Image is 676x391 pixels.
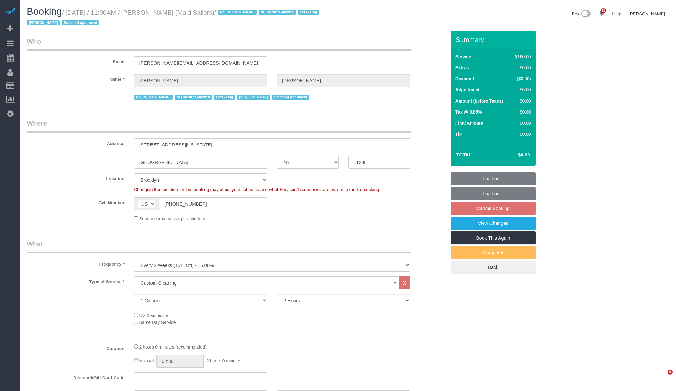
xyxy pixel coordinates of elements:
[218,10,257,15] span: No [PERSON_NAME]
[277,74,410,87] input: Last Name
[134,74,267,87] input: First Name
[455,76,474,82] label: Discount
[259,10,296,15] span: NO pictures allowed
[451,261,536,274] a: Back
[22,138,129,147] label: Address
[27,239,411,253] legend: What
[455,131,462,137] label: Tip
[512,65,531,71] div: $0.00
[159,197,267,210] input: Cell Number
[214,95,235,100] span: Pets - Dog
[22,56,129,65] label: Email
[612,11,624,16] a: Help
[455,109,482,115] label: Tax @ 8.88%
[601,8,606,13] span: 11
[22,372,129,381] label: Discount/Gift Card Code
[451,217,536,230] a: View Changes
[512,98,531,104] div: $0.00
[655,370,670,385] iframe: Intercom live chat
[348,156,410,169] input: Zip Code
[22,74,129,82] label: Name *
[455,87,480,93] label: Adjustment
[512,87,531,93] div: $0.00
[595,6,608,20] a: 11
[134,56,267,69] input: Email
[139,313,170,318] span: UV Disinfection
[512,76,531,82] div: ($0.00)
[4,6,16,15] img: Automaid Logo
[499,152,530,158] h4: $0.00
[455,120,483,126] label: Final Amount
[668,370,673,375] span: 4
[134,156,267,169] input: City
[272,95,310,100] span: Standard Apartment
[512,120,531,126] div: $0.00
[27,119,411,133] legend: Where
[139,216,205,221] span: Send me text message reminders
[22,276,129,285] label: Type of Service *
[512,109,531,115] div: $0.00
[27,37,411,51] legend: Who
[27,9,321,27] small: / [DATE] / 11:00AM / [PERSON_NAME] (Maid Sailors)
[22,197,129,206] label: Cell Number
[22,259,129,267] label: Frequency *
[206,358,241,363] span: 2 hours 0 minutes
[134,95,173,100] span: No [PERSON_NAME]
[27,20,60,25] span: [PERSON_NAME]
[139,344,207,349] span: 2 hours 0 minutes (recommended)
[512,131,531,137] div: $0.00
[298,10,319,15] span: Pets - Dog
[237,95,270,100] span: [PERSON_NAME]
[27,6,62,17] span: Booking
[629,11,668,16] a: [PERSON_NAME]
[22,173,129,182] label: Location
[456,36,533,43] h3: Summary
[139,320,176,325] span: Same Day Service
[134,187,380,192] span: Changing the Location for this booking may affect your schedule and what Services/Frequencies are...
[62,20,99,25] span: Standard Apartment
[581,10,591,18] img: New interface
[455,65,469,71] label: Extras
[455,98,503,104] label: Amount (before Taxes)
[512,54,531,60] div: $160.00
[451,231,536,245] a: Book This Again
[455,54,471,60] label: Service
[175,95,212,100] span: NO pictures allowed
[456,152,472,157] strong: Total
[139,358,154,363] span: Manual
[22,343,129,352] label: Duration
[572,11,591,16] a: Beta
